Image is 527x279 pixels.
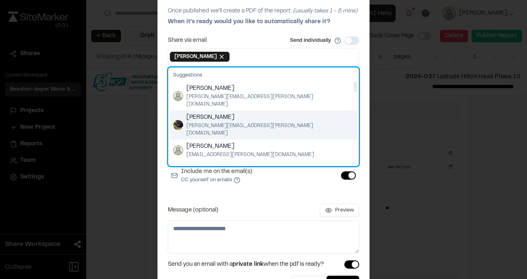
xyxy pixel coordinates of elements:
[186,142,314,151] span: [PERSON_NAME]
[168,7,359,16] p: Once published we'll create a PDF of the report.
[174,53,217,60] span: [PERSON_NAME]
[186,93,354,108] span: [PERSON_NAME][EMAIL_ADDRESS][PERSON_NAME][DOMAIN_NAME]
[181,176,252,184] p: CC yourself on emails
[186,113,354,122] span: [PERSON_NAME]
[173,91,183,101] img: Chris Ingolia
[181,167,252,184] label: Include me on the email(s)
[173,145,183,155] img: Rahul Sai Yaramati
[170,69,357,82] div: Suggestions
[168,19,330,24] span: When it's ready would you like to automatically share it?
[320,204,359,217] button: Preview
[234,177,240,183] button: Include me on the email(s)CC yourself on emails
[290,37,331,44] label: Send individually
[186,164,354,173] span: [PERSON_NAME]
[168,38,207,43] label: Share via email
[186,122,354,137] span: [PERSON_NAME][EMAIL_ADDRESS][PERSON_NAME][DOMAIN_NAME]
[168,260,324,269] span: Send you an email with a when the pdf is ready?
[293,9,358,14] span: (usually takes 1 - 5 mins)
[186,151,314,159] span: [EMAIL_ADDRESS][PERSON_NAME][DOMAIN_NAME]
[168,207,218,213] label: Message (optional)
[173,120,183,130] img: Victor Gaucin
[232,262,263,267] span: private link
[168,67,359,166] div: Suggestions
[186,84,354,93] span: [PERSON_NAME]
